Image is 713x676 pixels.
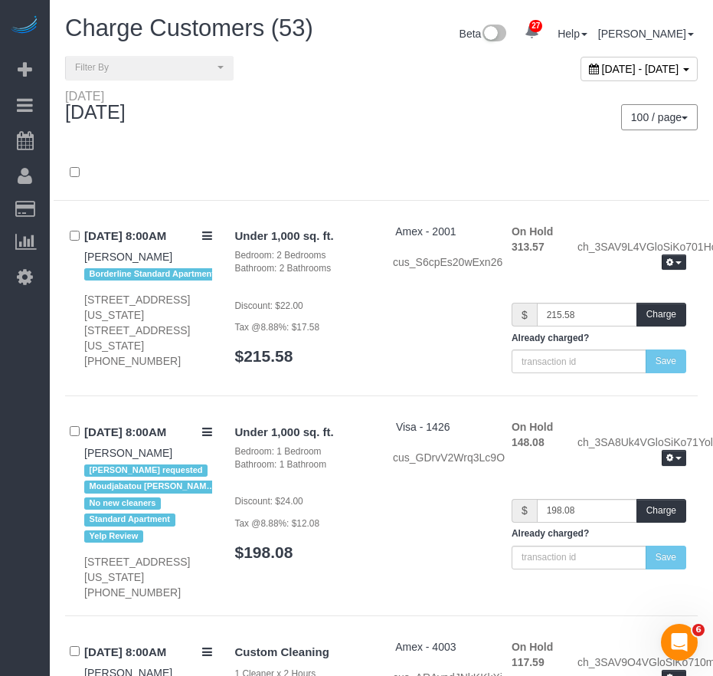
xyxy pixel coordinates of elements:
nav: Pagination navigation [622,104,698,130]
small: Tax @8.88%: $12.08 [235,518,320,529]
span: Yelp Review [84,530,143,543]
a: Help [558,28,587,40]
input: transaction id [512,546,646,569]
strong: 313.57 [512,241,545,253]
h5: Already charged? [512,333,686,343]
strong: On Hold [512,225,553,238]
a: [PERSON_NAME] [598,28,694,40]
div: [DATE] [65,90,126,102]
a: Visa - 1426 [396,421,450,433]
strong: 148.08 [512,436,545,448]
a: $215.58 [235,347,293,365]
span: [PERSON_NAME] requested [84,464,208,477]
div: Tags [84,461,212,546]
button: 100 / page [621,104,698,130]
span: $ [512,303,537,327]
a: 27 [517,15,547,49]
a: [PERSON_NAME] [84,447,172,459]
span: No new cleaners [84,497,161,510]
div: [STREET_ADDRESS][US_STATE] [PHONE_NUMBER] [84,554,212,600]
div: [STREET_ADDRESS][US_STATE] [STREET_ADDRESS][US_STATE] [PHONE_NUMBER] [84,292,212,369]
div: Bedroom: 2 Bedrooms [235,249,371,262]
div: cus_GDrvV2Wrq3Lc9O [393,450,489,465]
h4: Custom Cleaning [235,646,371,659]
img: New interface [481,25,506,44]
span: Charge Customers (53) [65,15,313,41]
h4: [DATE] 8:00AM [84,426,212,439]
div: Bedroom: 1 Bedroom [235,445,371,458]
img: Automaid Logo [9,15,40,37]
div: Bathroom: 2 Bathrooms [235,262,371,275]
strong: On Hold [512,641,553,653]
span: Standard Apartment [84,514,175,526]
span: $ [512,499,537,523]
div: ch_3SAV9L4VGloSiKo701HoiSTK [566,239,698,273]
span: Filter By [75,61,214,74]
div: Tags [84,264,212,284]
span: Borderline Standard Apartment [84,268,220,281]
a: [PERSON_NAME] [84,251,172,263]
small: Discount: $24.00 [235,496,303,507]
div: cus_S6cpEs20wExn26 [393,254,489,270]
span: 27 [529,20,542,32]
span: 6 [692,624,705,636]
a: $198.08 [235,543,293,561]
span: [DATE] - [DATE] [602,63,679,75]
iframe: Intercom live chat [661,624,698,661]
button: Charge [636,499,686,523]
button: Charge [636,303,686,327]
strong: On Hold [512,421,553,433]
a: Amex - 2001 [395,225,456,238]
a: Amex - 4003 [395,641,456,653]
div: Bathroom: 1 Bathroom [235,458,371,471]
button: Filter By [65,56,234,80]
small: Tax @8.88%: $17.58 [235,322,320,333]
div: ch_3SA8Uk4VGloSiKo71YolHqo5 [566,435,698,468]
strong: 117.59 [512,656,545,668]
a: Beta [460,28,507,40]
h4: [DATE] 8:00AM [84,230,212,243]
h4: Under 1,000 sq. ft. [235,230,371,243]
h4: Under 1,000 sq. ft. [235,426,371,439]
input: transaction id [512,349,646,373]
span: Moudjabatou [PERSON_NAME] requested [84,481,222,493]
div: [DATE] [65,90,141,123]
h5: Already charged? [512,529,686,539]
small: Discount: $22.00 [235,300,303,311]
h4: [DATE] 8:00AM [84,646,212,659]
